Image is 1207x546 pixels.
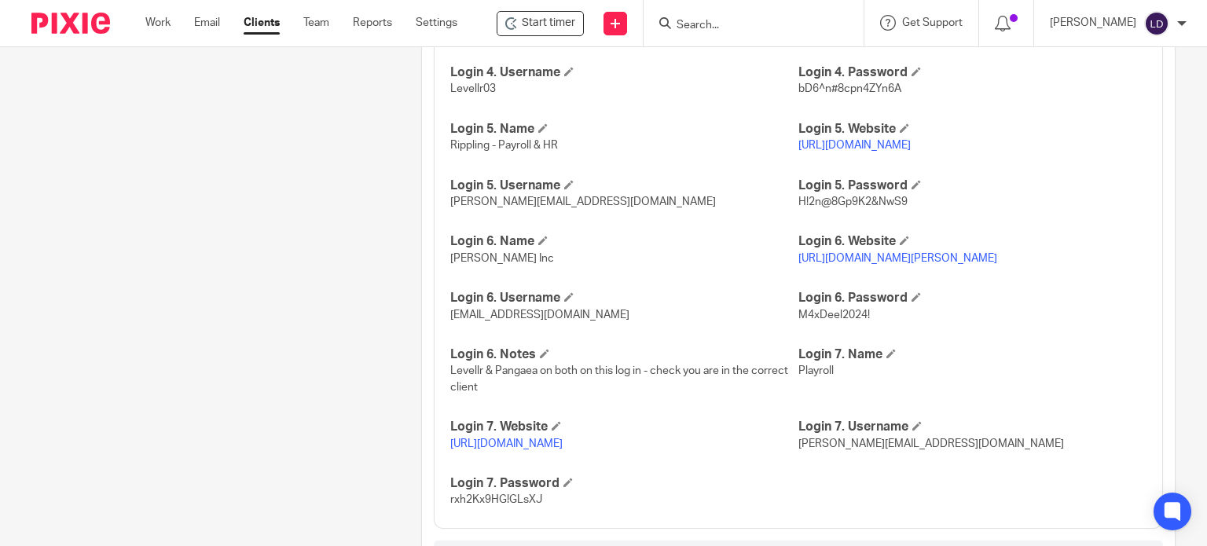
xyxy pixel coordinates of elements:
input: Search [675,19,816,33]
h4: Login 7. Name [798,346,1146,363]
h4: Login 5. Website [798,121,1146,137]
span: Start timer [522,15,575,31]
span: Rippling - Payroll & HR [450,140,558,151]
span: bD6^n#8cpn4ZYn6A [798,83,901,94]
h4: Login 4. Password [798,64,1146,81]
img: Pixie [31,13,110,34]
h4: Login 5. Password [798,178,1146,194]
h4: Login 6. Username [450,290,798,306]
a: [URL][DOMAIN_NAME] [450,438,563,449]
p: [PERSON_NAME] [1050,15,1136,31]
a: [URL][DOMAIN_NAME][PERSON_NAME] [798,253,997,264]
a: Email [194,15,220,31]
h4: Login 5. Name [450,121,798,137]
h4: Login 7. Username [798,419,1146,435]
a: [URL][DOMAIN_NAME] [798,140,911,151]
h4: Login 6. Website [798,233,1146,250]
a: Clients [244,15,280,31]
span: Get Support [902,17,963,28]
span: Playroll [798,365,834,376]
span: [EMAIL_ADDRESS][DOMAIN_NAME] [450,310,629,321]
h4: Login 7. Password [450,475,798,492]
span: rxh2Kx9HG!GLsXJ [450,494,542,505]
a: Reports [353,15,392,31]
a: Team [303,15,329,31]
img: svg%3E [1144,11,1169,36]
h4: Login 7. Website [450,419,798,435]
div: Levellr Ltd [497,11,584,36]
a: Work [145,15,171,31]
h4: Login 6. Name [450,233,798,250]
h4: Login 4. Username [450,64,798,81]
span: [PERSON_NAME][EMAIL_ADDRESS][DOMAIN_NAME] [798,438,1064,449]
h4: Login 6. Password [798,290,1146,306]
span: M4xDeel2024! [798,310,870,321]
span: Levellr03 [450,83,496,94]
span: [PERSON_NAME][EMAIL_ADDRESS][DOMAIN_NAME] [450,196,716,207]
span: H!2n@8Gp9K2&NwS9 [798,196,908,207]
h4: Login 6. Notes [450,346,798,363]
span: [PERSON_NAME] Inc [450,253,554,264]
a: Settings [416,15,457,31]
h4: Login 5. Username [450,178,798,194]
span: Levellr & Pangaea on both on this log in - check you are in the correct client [450,365,788,392]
